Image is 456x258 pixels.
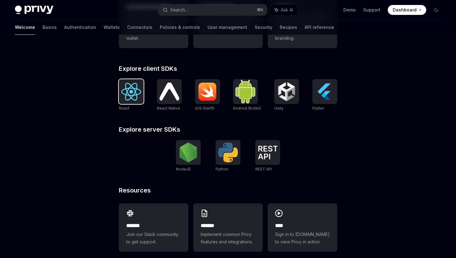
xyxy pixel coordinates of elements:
[119,187,151,193] span: Resources
[157,79,182,111] a: React NativeReact Native
[198,82,217,101] img: iOS (Swift)
[257,7,263,12] span: ⌘ K
[119,66,177,72] span: Explore client SDKs
[315,82,335,102] img: Flutter
[178,143,198,162] img: NodeJS
[42,20,57,35] a: Basics
[235,80,255,103] img: Android (Kotlin)
[201,231,255,246] span: Implement common Privy features and integrations.
[312,106,324,111] span: Flutter
[121,83,141,101] img: React
[388,5,426,15] a: Dashboard
[270,4,297,16] button: Ask AI
[343,7,356,13] a: Demo
[159,4,267,16] button: Search...⌘K
[255,20,272,35] a: Security
[119,79,144,111] a: ReactReact
[218,143,238,162] img: Python
[216,167,228,171] span: Python
[274,106,284,111] span: Unity
[195,106,214,111] span: iOS (Swift)
[119,106,129,111] span: React
[15,6,53,14] img: dark logo
[431,5,441,15] button: Toggle dark mode
[170,6,188,14] div: Search...
[274,79,299,111] a: UnityUnity
[126,231,181,246] span: Join our Slack community to get support.
[159,83,179,100] img: React Native
[119,203,188,252] a: **** **Join our Slack community to get support.
[64,20,96,35] a: Authentication
[281,7,293,13] span: Ask AI
[363,7,380,13] a: Support
[258,146,278,159] img: REST API
[233,79,261,111] a: Android (Kotlin)Android (Kotlin)
[195,79,220,111] a: iOS (Swift)iOS (Swift)
[160,20,200,35] a: Policies & controls
[119,126,180,133] span: Explore server SDKs
[305,20,334,35] a: API reference
[127,20,152,35] a: Connectors
[157,106,180,111] span: React Native
[216,140,240,172] a: PythonPython
[280,20,297,35] a: Recipes
[176,167,191,171] span: NodeJS
[255,167,272,171] span: REST API
[176,140,201,172] a: NodeJSNodeJS
[312,79,337,111] a: FlutterFlutter
[275,231,330,246] span: Sign in to [DOMAIN_NAME] to view Privy in action.
[208,20,247,35] a: User management
[104,20,120,35] a: Wallets
[268,203,337,252] a: ****Sign in to [DOMAIN_NAME] to view Privy in action.
[233,106,261,111] span: Android (Kotlin)
[193,203,263,252] a: **** **Implement common Privy features and integrations.
[277,82,297,102] img: Unity
[255,140,280,172] a: REST APIREST API
[393,7,417,13] span: Dashboard
[15,20,35,35] a: Welcome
